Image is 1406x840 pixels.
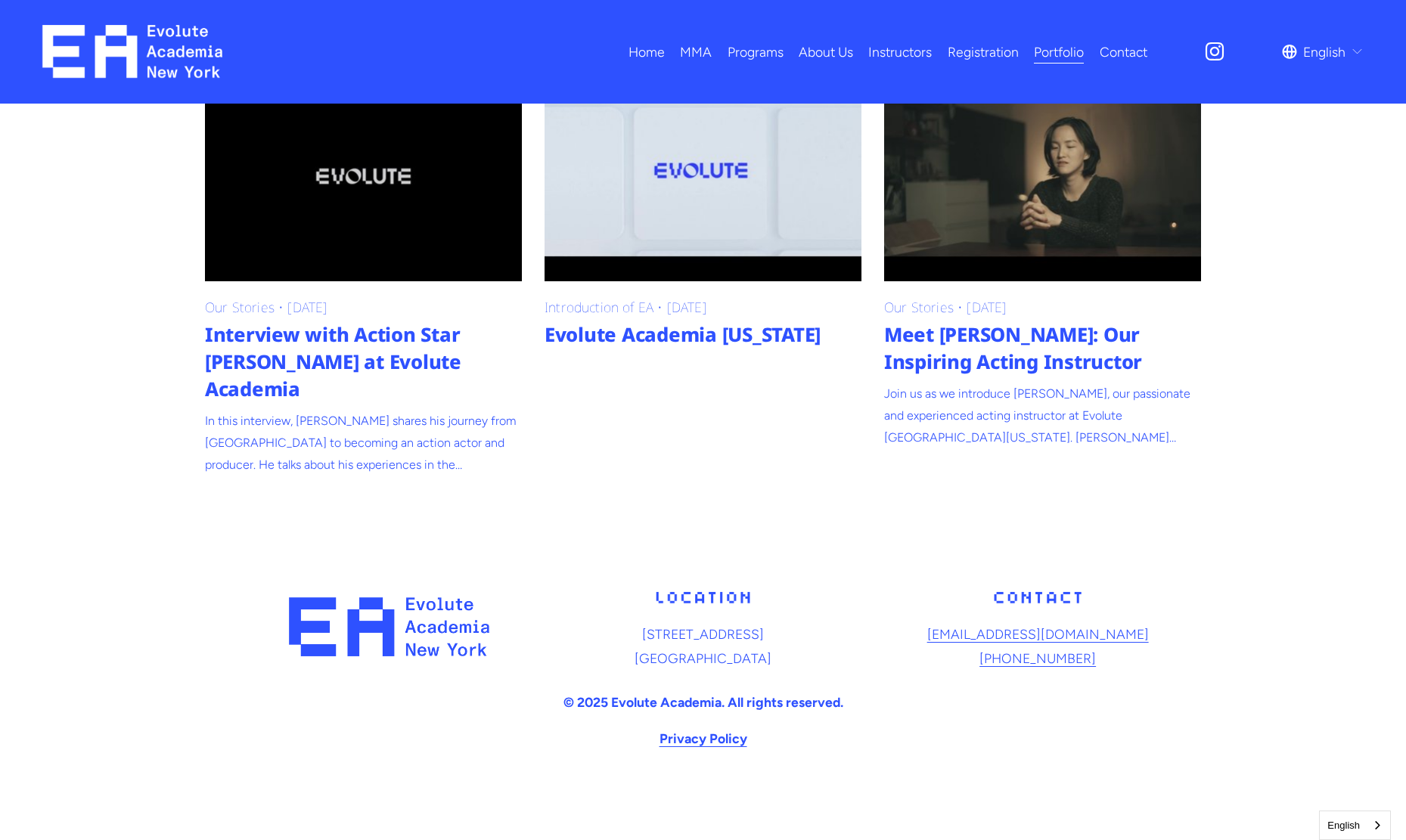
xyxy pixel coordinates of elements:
[1203,40,1226,63] a: Instagram
[979,646,1096,671] a: [PHONE_NUMBER]
[884,321,1201,376] a: Meet [PERSON_NAME]: Our Inspiring Acting Instructor
[1100,39,1147,65] a: Contact
[1319,811,1391,840] aside: Language selected: English
[205,82,1201,487] section: Videos
[884,70,1201,281] a: Meet Claire Hsu: Our Inspiring Acting Instructor
[884,301,1201,315] div: • [DATE]
[42,25,223,78] img: EA
[205,298,275,316] a: Our Stories
[680,39,712,65] a: folder dropdown
[205,321,522,403] a: Interview with Action Star [PERSON_NAME] at Evolute Academia
[927,622,1149,646] a: [EMAIL_ADDRESS][DOMAIN_NAME]
[868,39,932,65] a: Instructors
[545,298,653,316] a: Introduction of EA
[205,70,522,281] a: Interview with Action Star Joe Suba at Evolute Academia
[545,301,861,315] div: • [DATE]
[563,694,843,710] strong: © 2025 Evolute Academia. All rights reserved.
[205,411,522,476] p: In this interview, [PERSON_NAME] shares his journey from [GEOGRAPHIC_DATA] to becoming an action ...
[660,727,747,751] a: Privacy Policy
[1282,39,1364,65] div: language picker
[1034,39,1084,65] a: Portfolio
[884,383,1201,448] p: Join us as we introduce [PERSON_NAME], our passionate and experienced acting instructor at Evolut...
[948,39,1019,65] a: Registration
[728,39,784,65] a: folder dropdown
[1303,40,1345,64] span: English
[799,39,853,65] a: About Us
[680,40,712,64] span: MMA
[629,39,665,65] a: Home
[540,622,867,670] p: [STREET_ADDRESS] [GEOGRAPHIC_DATA]
[728,40,784,64] span: Programs
[205,301,522,315] div: • [DATE]
[545,321,861,349] a: Evolute Academia [US_STATE]
[884,298,954,316] a: Our Stories
[660,730,747,746] strong: Privacy Policy
[545,70,861,281] a: Evolute Academia New York
[1320,811,1390,839] a: English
